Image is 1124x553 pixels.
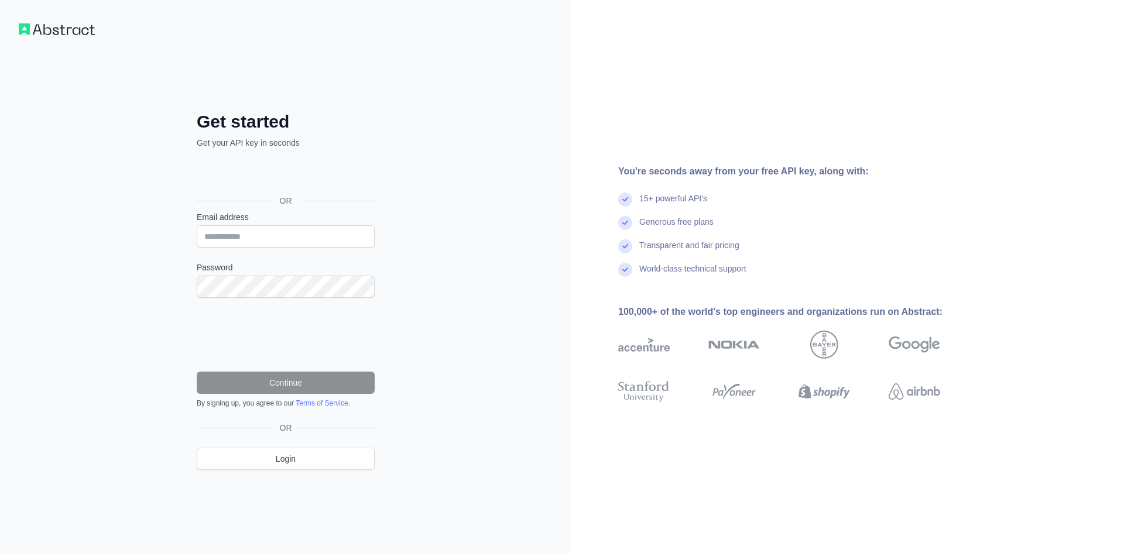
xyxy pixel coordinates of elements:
[197,211,375,223] label: Email address
[197,312,375,358] iframe: reCAPTCHA
[191,162,378,187] iframe: Sign in with Google Button
[799,379,850,404] img: shopify
[639,216,714,239] div: Generous free plans
[639,193,707,216] div: 15+ powerful API's
[618,164,978,178] div: You're seconds away from your free API key, along with:
[275,422,297,434] span: OR
[19,23,95,35] img: Workflow
[708,379,760,404] img: payoneer
[639,263,746,286] div: World-class technical support
[618,193,632,207] img: check mark
[197,399,375,408] div: By signing up, you agree to our .
[889,331,940,359] img: google
[618,379,670,404] img: stanford university
[618,331,670,359] img: accenture
[197,372,375,394] button: Continue
[197,111,375,132] h2: Get started
[618,305,978,319] div: 100,000+ of the world's top engineers and organizations run on Abstract:
[197,448,375,470] a: Login
[810,331,838,359] img: bayer
[270,195,301,207] span: OR
[296,399,348,407] a: Terms of Service
[618,216,632,230] img: check mark
[618,239,632,253] img: check mark
[708,331,760,359] img: nokia
[639,239,739,263] div: Transparent and fair pricing
[197,262,375,273] label: Password
[889,379,940,404] img: airbnb
[618,263,632,277] img: check mark
[197,137,375,149] p: Get your API key in seconds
